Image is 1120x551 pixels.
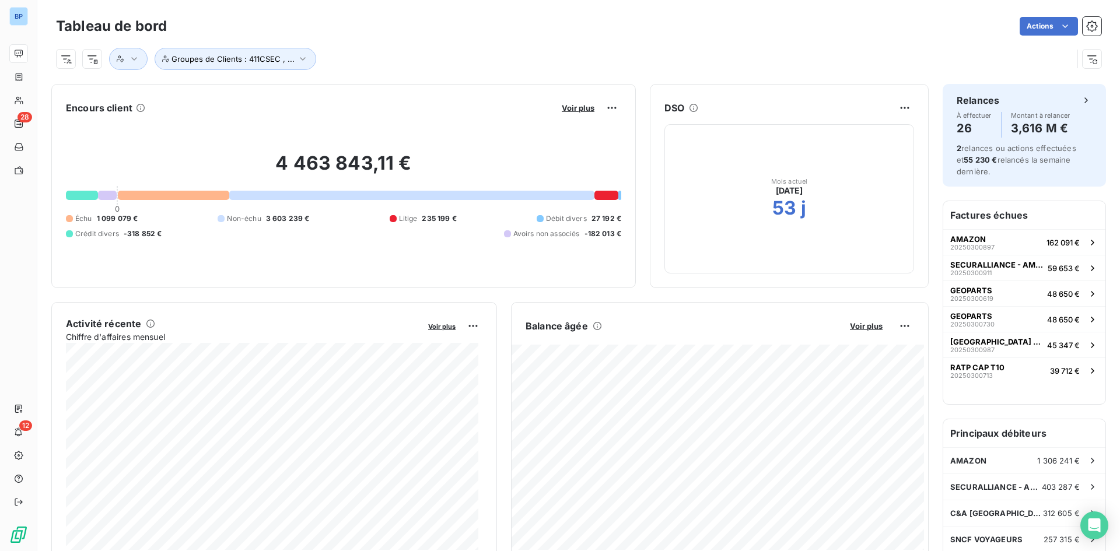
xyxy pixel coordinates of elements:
span: Groupes de Clients : 411CSEC , ... [171,54,295,64]
img: Logo LeanPay [9,525,28,544]
span: AMAZON [950,234,986,244]
span: -318 852 € [124,229,162,239]
span: À effectuer [957,112,992,119]
button: SECURALLIANCE - AMAZON2025030091159 653 € [943,255,1105,280]
span: relances ou actions effectuées et relancés la semaine dernière. [957,143,1076,176]
span: [DATE] [776,185,803,196]
span: 48 650 € [1047,289,1080,299]
button: Actions [1020,17,1078,36]
span: Voir plus [562,103,594,113]
h3: Tableau de bord [56,16,167,37]
span: Non-échu [227,213,261,224]
span: Crédit divers [75,229,119,239]
span: 45 347 € [1047,341,1080,350]
button: GEOPARTS2025030061948 650 € [943,280,1105,306]
span: Chiffre d'affaires mensuel [66,331,420,343]
span: RATP CAP T10 [950,363,1005,372]
span: 20250300911 [950,269,992,276]
h2: j [801,196,806,220]
span: 59 653 € [1048,264,1080,273]
button: GEOPARTS2025030073048 650 € [943,306,1105,332]
span: 257 315 € [1044,535,1080,544]
span: Avoirs non associés [513,229,580,239]
span: SNCF VOYAGEURS [950,535,1023,544]
span: 39 712 € [1050,366,1080,375]
span: 20250300713 [950,372,993,379]
button: [GEOGRAPHIC_DATA] [GEOGRAPHIC_DATA]2025030098745 347 € [943,332,1105,357]
span: Débit divers [546,213,587,224]
span: -182 013 € [584,229,622,239]
span: Montant à relancer [1011,112,1070,119]
span: 235 199 € [422,213,456,224]
span: 162 091 € [1046,238,1080,247]
h6: Encours client [66,101,132,115]
span: 28 [17,112,32,122]
span: 3 603 239 € [266,213,310,224]
span: Échu [75,213,92,224]
span: SECURALLIANCE - AMAZON [950,482,1042,492]
h6: Relances [957,93,999,107]
h6: Principaux débiteurs [943,419,1105,447]
h6: DSO [664,101,684,115]
span: AMAZON [950,456,986,465]
span: 20250300619 [950,295,993,302]
button: Voir plus [425,321,459,331]
span: 1 099 079 € [97,213,138,224]
span: Voir plus [850,321,883,331]
span: C&A [GEOGRAPHIC_DATA] [950,508,1043,518]
div: Open Intercom Messenger [1080,511,1108,539]
span: 403 287 € [1042,482,1080,492]
h2: 53 [772,196,796,220]
h4: 26 [957,119,992,138]
span: 0 [115,204,120,213]
span: 20250300987 [950,346,995,353]
span: 312 605 € [1043,508,1080,518]
span: 27 192 € [591,213,621,224]
span: 20250300730 [950,321,995,328]
div: BP [9,7,28,26]
span: 48 650 € [1047,315,1080,324]
span: Voir plus [428,322,456,331]
h6: Factures échues [943,201,1105,229]
span: 12 [19,420,32,431]
h2: 4 463 843,11 € [66,152,621,187]
h4: 3,616 M € [1011,119,1070,138]
span: Litige [399,213,418,224]
h6: Balance âgée [526,319,588,333]
span: Mois actuel [771,178,808,185]
span: GEOPARTS [950,311,992,321]
span: GEOPARTS [950,286,992,295]
button: Voir plus [846,321,886,331]
button: AMAZON20250300897162 091 € [943,229,1105,255]
span: 55 230 € [964,155,997,164]
button: RATP CAP T102025030071339 712 € [943,357,1105,383]
span: 1 306 241 € [1037,456,1080,465]
span: SECURALLIANCE - AMAZON [950,260,1043,269]
h6: Activité récente [66,317,141,331]
button: Groupes de Clients : 411CSEC , ... [155,48,316,70]
span: 20250300897 [950,244,995,251]
button: Voir plus [558,103,598,113]
span: [GEOGRAPHIC_DATA] [GEOGRAPHIC_DATA] [950,337,1042,346]
span: 2 [957,143,961,153]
